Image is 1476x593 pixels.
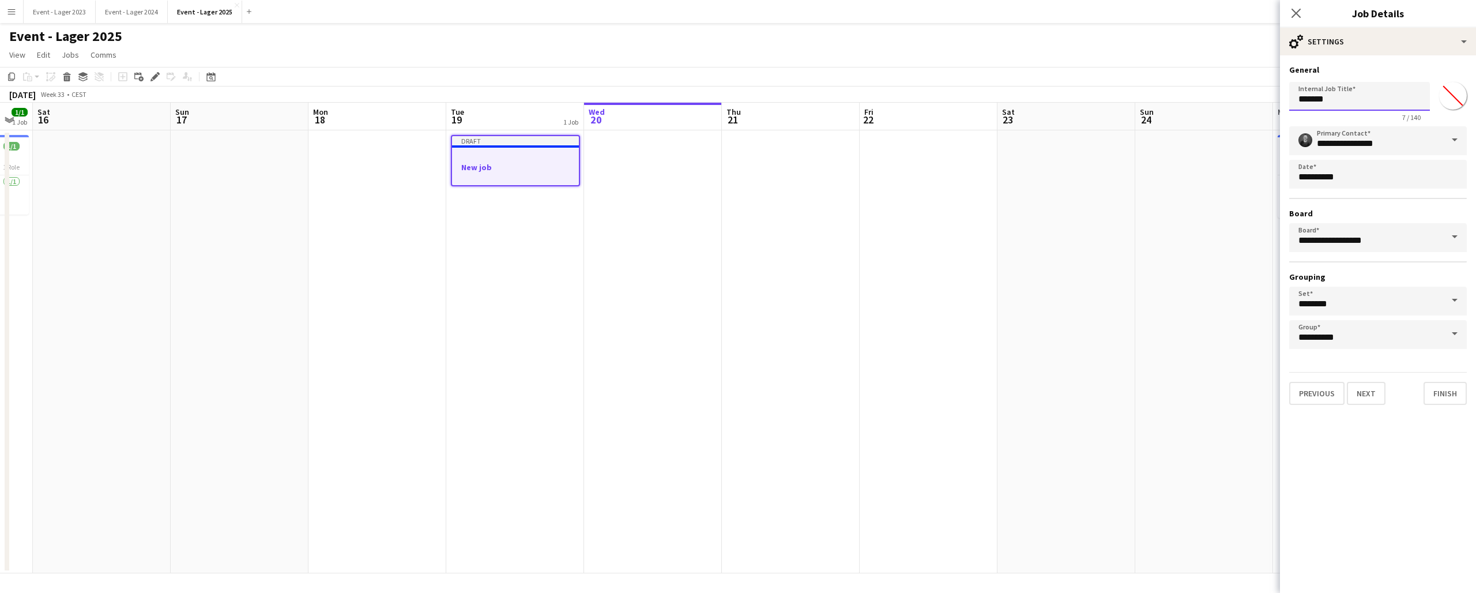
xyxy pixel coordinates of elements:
[9,50,25,60] span: View
[1289,208,1467,219] h3: Board
[12,108,28,117] span: 1/1
[12,118,27,126] div: 1 Job
[37,107,50,117] span: Sat
[863,113,873,126] span: 22
[3,163,20,171] span: 1 Role
[452,136,579,145] div: Draft
[62,50,79,60] span: Jobs
[1347,382,1385,405] button: Next
[1278,135,1407,218] app-job-card: 08:00-16:00 (8h)1/1Mandags- byråmøte kontor1 RoleEvents (Warehouse)1/108:00-16:00 (8h)[PERSON_NAM...
[587,113,605,126] span: 20
[24,1,96,23] button: Event - Lager 2023
[1140,107,1154,117] span: Sun
[174,113,189,126] span: 17
[1278,175,1407,218] app-card-role: Events (Warehouse)1/108:00-16:00 (8h)[PERSON_NAME] [PERSON_NAME]
[57,47,84,62] a: Jobs
[9,28,122,45] h1: Event - Lager 2025
[1289,272,1467,282] h3: Grouping
[175,107,189,117] span: Sun
[313,107,328,117] span: Mon
[725,113,741,126] span: 21
[563,118,578,126] div: 1 Job
[168,1,242,23] button: Event - Lager 2025
[36,113,50,126] span: 16
[1276,113,1293,126] span: 25
[1000,113,1015,126] span: 23
[1278,152,1407,162] h3: Mandags- byråmøte kontor
[1280,28,1476,55] div: Settings
[864,107,873,117] span: Fri
[726,107,741,117] span: Thu
[38,90,67,99] span: Week 33
[449,113,464,126] span: 19
[451,135,580,186] app-job-card: DraftNew job
[71,90,86,99] div: CEST
[589,107,605,117] span: Wed
[5,47,30,62] a: View
[37,50,50,60] span: Edit
[1138,113,1154,126] span: 24
[32,47,55,62] a: Edit
[1278,107,1293,117] span: Mon
[311,113,328,126] span: 18
[1393,113,1430,122] span: 7 / 140
[1424,382,1467,405] button: Finish
[86,47,121,62] a: Comms
[1289,65,1467,75] h3: General
[451,107,464,117] span: Tue
[452,162,579,172] h3: New job
[3,142,20,151] span: 1/1
[1280,6,1476,21] h3: Job Details
[1002,107,1015,117] span: Sat
[91,50,116,60] span: Comms
[9,89,36,100] div: [DATE]
[96,1,168,23] button: Event - Lager 2024
[1289,382,1345,405] button: Previous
